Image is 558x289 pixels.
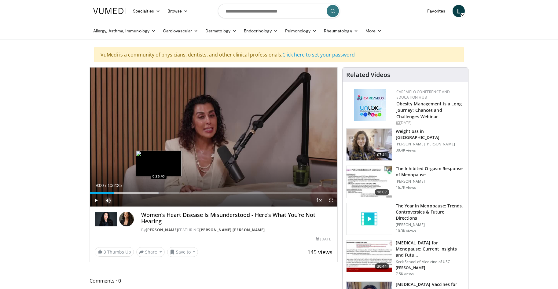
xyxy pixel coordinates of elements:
p: Keck School of Medicine of USC [396,259,464,264]
a: Allergy, Asthma, Immunology [90,25,159,37]
button: Fullscreen [325,194,337,207]
p: 30.4K views [396,148,416,153]
h3: The Inhibited Orgasm Response of Menopause [396,166,464,178]
p: [PERSON_NAME] [396,222,464,227]
a: Specialties [129,5,164,17]
video-js: Video Player [90,68,337,207]
span: 30:41 [375,263,389,269]
h3: The Year in Menopause: Trends, Controversies & Future Directions [396,203,464,221]
img: Dr. Gabrielle Lyon [95,212,117,226]
p: 10.3K views [396,229,416,233]
p: [PERSON_NAME] [396,265,464,270]
div: By FEATURING , [141,227,332,233]
div: [DATE] [316,236,332,242]
a: Cardiovascular [159,25,202,37]
a: CaReMeLO Conference and Education Hub [396,89,450,100]
button: Playback Rate [313,194,325,207]
h4: Related Videos [346,71,390,79]
button: Share [136,247,165,257]
a: 07:41 Weightloss in [GEOGRAPHIC_DATA] [PERSON_NAME] [PERSON_NAME] 30.4K views [346,128,464,161]
a: Browse [164,5,192,17]
span: 18:07 [375,189,389,195]
img: VuMedi Logo [93,8,126,14]
img: 9983fed1-7565-45be-8934-aef1103ce6e2.150x105_q85_crop-smart_upscale.jpg [347,129,392,160]
a: Obesity Management is a Long Journey: Chances and Challenges Webinar [396,101,462,119]
img: 45df64a9-a6de-482c-8a90-ada250f7980c.png.150x105_q85_autocrop_double_scale_upscale_version-0.2.jpg [354,89,386,121]
div: [DATE] [396,120,463,126]
p: 7.5K views [396,272,414,276]
input: Search topics, interventions [218,4,340,18]
h4: Women’s Heart Disease Is Misunderstood - Here’s What You’re Not Hearing [141,212,332,225]
div: Progress Bar [90,192,337,194]
a: L [453,5,465,17]
img: image.jpeg [136,151,182,176]
a: 3 Thumbs Up [95,247,134,257]
img: 47271b8a-94f4-49c8-b914-2a3d3af03a9e.150x105_q85_crop-smart_upscale.jpg [347,240,392,272]
a: [PERSON_NAME] [146,227,178,232]
button: Save to [167,247,198,257]
span: 07:41 [375,152,389,158]
a: [PERSON_NAME] [233,227,265,232]
a: Click here to set your password [282,51,355,58]
button: Play [90,194,102,207]
span: 145 views [307,248,332,256]
h3: Weightloss in [GEOGRAPHIC_DATA] [396,128,464,141]
a: Endocrinology [240,25,281,37]
img: video_placeholder_short.svg [347,203,392,235]
a: Dermatology [202,25,240,37]
span: Comments 0 [90,277,338,285]
p: [PERSON_NAME] [PERSON_NAME] [396,142,464,147]
img: 283c0f17-5e2d-42ba-a87c-168d447cdba4.150x105_q85_crop-smart_upscale.jpg [347,166,392,198]
p: [PERSON_NAME] [396,179,464,184]
a: 18:07 The Inhibited Orgasm Response of Menopause [PERSON_NAME] 16.7K views [346,166,464,198]
a: 30:41 [MEDICAL_DATA] for Menopause: Current Insights and Futu… Keck School of Medicine of USC [PE... [346,240,464,276]
a: Favorites [424,5,449,17]
a: Rheumatology [320,25,362,37]
img: Avatar [119,212,134,226]
span: 1:32:25 [108,183,122,188]
p: 16.7K views [396,185,416,190]
button: Mute [102,194,114,207]
h3: [MEDICAL_DATA] for Menopause: Current Insights and Futu… [396,240,464,258]
div: VuMedi is a community of physicians, dentists, and other clinical professionals. [94,47,464,62]
a: The Year in Menopause: Trends, Controversies & Future Directions [PERSON_NAME] 10.3K views [346,203,464,235]
a: Pulmonology [281,25,320,37]
span: 3 [104,249,106,255]
span: 9:00 [95,183,104,188]
span: / [105,183,106,188]
a: More [362,25,385,37]
a: [PERSON_NAME] [199,227,232,232]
